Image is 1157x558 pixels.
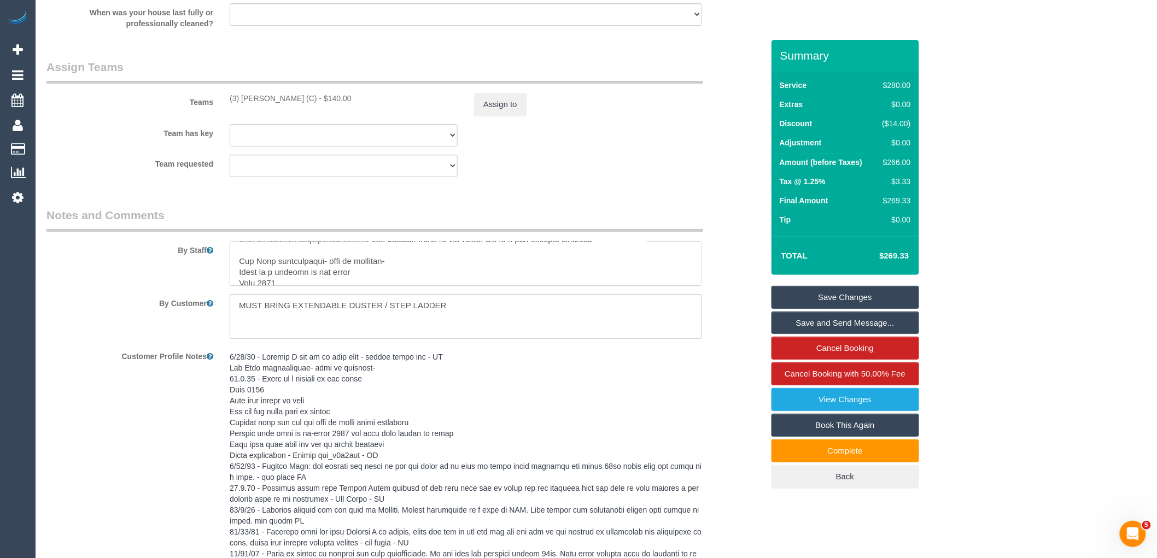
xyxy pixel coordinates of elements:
[846,251,909,261] h4: $269.33
[878,137,911,148] div: $0.00
[38,294,221,309] label: By Customer
[878,157,911,168] div: $266.00
[878,176,911,187] div: $3.33
[878,214,911,225] div: $0.00
[772,465,919,488] a: Back
[772,388,919,411] a: View Changes
[38,93,221,108] label: Teams
[46,59,703,84] legend: Assign Teams
[780,157,862,168] label: Amount (before Taxes)
[1120,521,1146,547] iframe: Intercom live chat
[780,195,828,206] label: Final Amount
[772,414,919,437] a: Book This Again
[780,99,803,110] label: Extras
[38,3,221,29] label: When was your house last fully or professionally cleaned?
[878,118,911,129] div: ($14.00)
[780,80,807,91] label: Service
[38,155,221,169] label: Team requested
[772,439,919,462] a: Complete
[878,99,911,110] div: $0.00
[38,241,221,256] label: By Staff
[7,11,28,26] img: Automaid Logo
[1142,521,1151,530] span: 5
[772,312,919,334] a: Save and Send Message...
[772,362,919,385] a: Cancel Booking with 50.00% Fee
[878,80,911,91] div: $280.00
[780,137,822,148] label: Adjustment
[780,176,826,187] label: Tax @ 1.25%
[780,118,813,129] label: Discount
[230,93,458,104] div: 4 hours x $35.00/hour
[785,369,905,378] span: Cancel Booking with 50.00% Fee
[878,195,911,206] div: $269.33
[781,251,808,260] strong: Total
[38,347,221,362] label: Customer Profile Notes
[772,286,919,309] a: Save Changes
[780,49,914,62] h3: Summary
[46,207,703,232] legend: Notes and Comments
[474,93,527,116] button: Assign to
[38,124,221,139] label: Team has key
[780,214,791,225] label: Tip
[772,337,919,360] a: Cancel Booking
